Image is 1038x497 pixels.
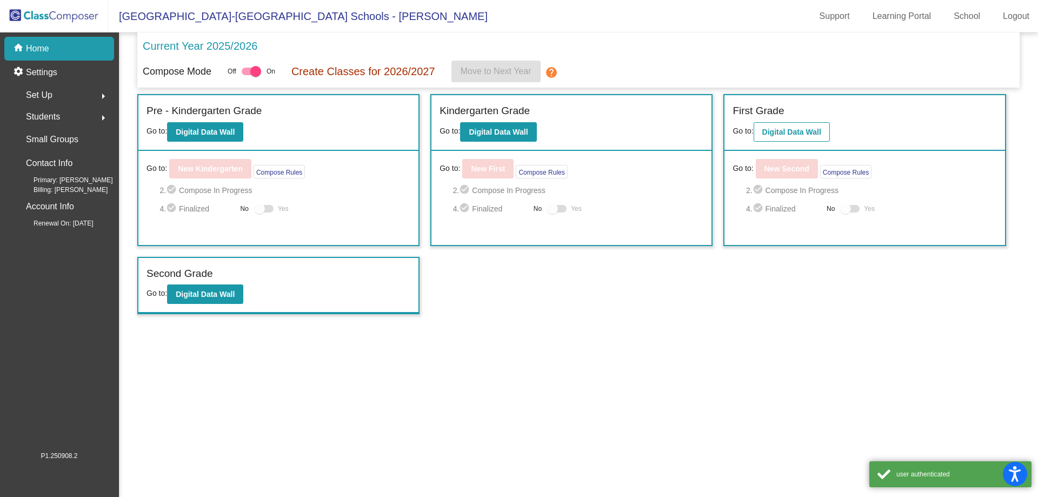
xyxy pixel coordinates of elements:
button: Compose Rules [254,165,305,178]
p: Small Groups [26,132,78,147]
a: Logout [994,8,1038,25]
span: 2. Compose In Progress [746,184,997,197]
b: Digital Data Wall [176,290,235,299]
mat-icon: home [13,42,26,55]
b: New Second [764,164,809,173]
span: Go to: [147,127,167,135]
mat-icon: check_circle [753,184,766,197]
span: Yes [278,202,289,215]
label: Second Grade [147,266,213,282]
span: 2. Compose In Progress [453,184,704,197]
button: Digital Data Wall [754,122,830,142]
b: New Kindergarten [178,164,243,173]
mat-icon: check_circle [166,184,179,197]
label: Kindergarten Grade [440,103,530,119]
b: New First [471,164,505,173]
p: Account Info [26,199,74,214]
button: Move to Next Year [451,61,541,82]
p: Current Year 2025/2026 [143,38,257,54]
span: Go to: [147,289,167,297]
span: Go to: [733,163,753,174]
mat-icon: check_circle [166,202,179,215]
span: No [827,204,835,214]
b: Digital Data Wall [176,128,235,136]
p: Settings [26,66,57,79]
span: Yes [864,202,875,215]
mat-icon: arrow_right [97,111,110,124]
span: Off [228,67,236,76]
span: 4. Finalized [159,202,235,215]
mat-icon: check_circle [459,184,472,197]
mat-icon: arrow_right [97,90,110,103]
span: Go to: [440,163,460,174]
span: 4. Finalized [453,202,528,215]
button: Compose Rules [820,165,871,178]
span: Go to: [440,127,460,135]
b: Digital Data Wall [762,128,821,136]
button: New First [462,159,514,178]
b: Digital Data Wall [469,128,528,136]
span: Move to Next Year [461,67,531,76]
span: Students [26,109,60,124]
span: 2. Compose In Progress [159,184,410,197]
span: No [534,204,542,214]
button: Compose Rules [516,165,567,178]
span: On [267,67,275,76]
a: School [945,8,989,25]
a: Learning Portal [864,8,940,25]
button: Digital Data Wall [167,284,243,304]
mat-icon: settings [13,66,26,79]
p: Create Classes for 2026/2027 [291,63,435,79]
p: Compose Mode [143,64,211,79]
button: Digital Data Wall [167,122,243,142]
button: New Second [756,159,818,178]
span: Go to: [147,163,167,174]
mat-icon: check_circle [753,202,766,215]
p: Contact Info [26,156,72,171]
button: Digital Data Wall [460,122,536,142]
span: Renewal On: [DATE] [16,218,93,228]
label: Pre - Kindergarten Grade [147,103,262,119]
label: First Grade [733,103,784,119]
a: Support [811,8,859,25]
div: user authenticated [896,469,1023,479]
span: No [241,204,249,214]
p: Home [26,42,49,55]
span: Set Up [26,88,52,103]
mat-icon: help [545,66,558,79]
button: New Kindergarten [169,159,251,178]
span: [GEOGRAPHIC_DATA]-[GEOGRAPHIC_DATA] Schools - [PERSON_NAME] [108,8,488,25]
span: 4. Finalized [746,202,821,215]
span: Primary: [PERSON_NAME] [16,175,113,185]
span: Billing: [PERSON_NAME] [16,185,108,195]
span: Yes [571,202,582,215]
mat-icon: check_circle [459,202,472,215]
span: Go to: [733,127,753,135]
